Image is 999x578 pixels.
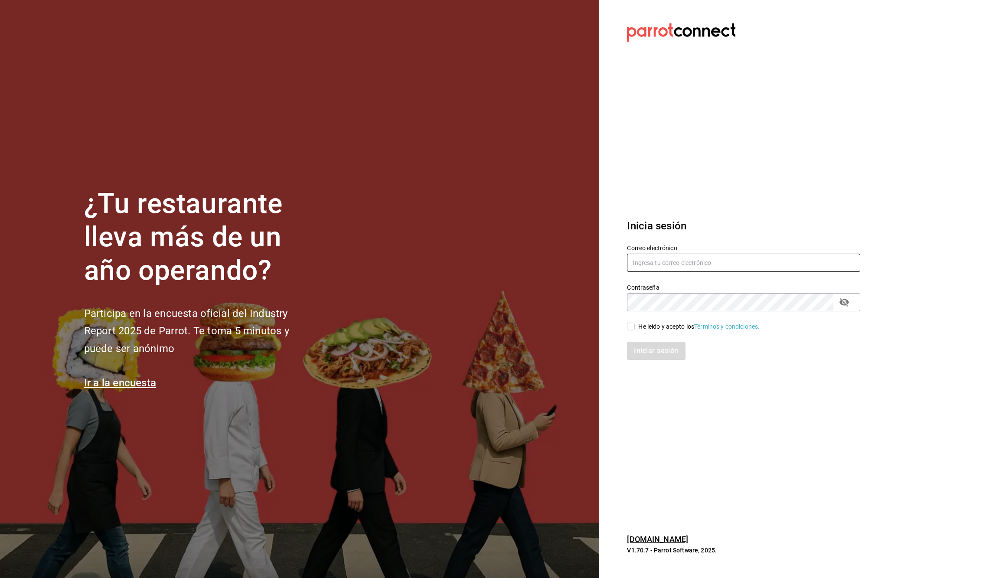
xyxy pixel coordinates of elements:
a: Términos y condiciones. [694,323,760,330]
a: [DOMAIN_NAME] [627,535,688,544]
label: Contraseña [627,284,860,291]
div: He leído y acepto los [638,322,760,331]
a: Ir a la encuesta [84,377,157,389]
button: passwordField [837,295,852,310]
label: Correo electrónico [627,245,860,251]
input: Ingresa tu correo electrónico [627,254,860,272]
h1: ¿Tu restaurante lleva más de un año operando? [84,187,318,287]
h3: Inicia sesión [627,218,860,234]
p: V1.70.7 - Parrot Software, 2025. [627,546,860,555]
h2: Participa en la encuesta oficial del Industry Report 2025 de Parrot. Te toma 5 minutos y puede se... [84,305,318,358]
